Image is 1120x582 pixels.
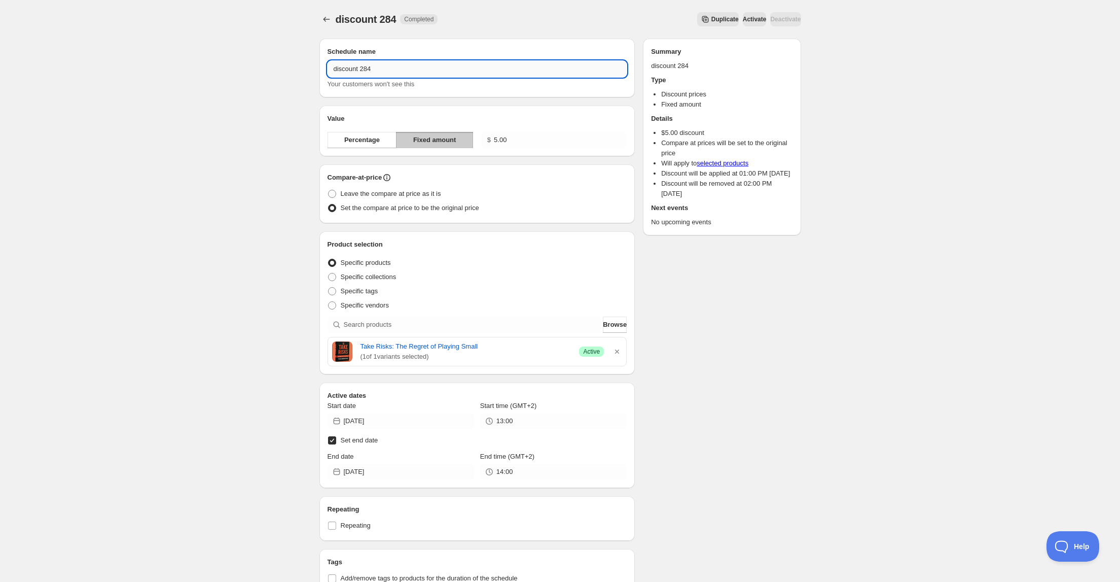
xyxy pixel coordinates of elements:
[480,402,537,409] span: Start time (GMT+2)
[341,204,479,212] span: Set the compare at price to be the original price
[651,203,792,213] h2: Next events
[603,320,627,330] span: Browse
[487,136,491,144] span: $
[328,114,627,124] h2: Value
[341,190,441,197] span: Leave the compare at price as it is
[711,15,739,23] span: Duplicate
[1046,531,1100,562] iframe: Toggle Customer Support
[651,61,792,71] p: discount 284
[651,47,792,57] h2: Summary
[336,14,396,25] span: discount 284
[603,317,627,333] button: Browse
[328,504,627,515] h2: Repeating
[651,217,792,227] p: No upcoming events
[651,114,792,124] h2: Details
[341,436,378,444] span: Set end date
[328,80,415,88] span: Your customers won't see this
[328,47,627,57] h2: Schedule name
[328,239,627,250] h2: Product selection
[328,173,382,183] h2: Compare-at-price
[319,12,334,26] button: Schedules
[360,352,571,362] span: ( 1 of 1 variants selected)
[743,15,767,23] span: Activate
[328,453,354,460] span: End date
[583,348,600,356] span: Active
[332,341,352,362] img: Cover image of Take Risks: The Regret of Playing Small by Tyler Andrew Cole - published by Grow T...
[661,99,792,110] li: Fixed amount
[743,12,767,26] button: Activate
[404,15,433,23] span: Completed
[328,132,397,148] button: Percentage
[697,159,748,167] a: selected products
[344,317,601,333] input: Search products
[360,341,571,352] a: Take Risks: The Regret of Playing Small
[413,135,456,145] span: Fixed amount
[341,301,389,309] span: Specific vendors
[661,138,792,158] li: Compare at prices will be set to the original price
[341,259,391,266] span: Specific products
[661,179,792,199] li: Discount will be removed at 02:00 PM [DATE]
[396,132,473,148] button: Fixed amount
[328,391,627,401] h2: Active dates
[328,557,627,567] h2: Tags
[480,453,534,460] span: End time (GMT+2)
[661,158,792,168] li: Will apply to
[341,273,396,281] span: Specific collections
[651,75,792,85] h2: Type
[661,89,792,99] li: Discount prices
[697,12,739,26] button: Secondary action label
[341,287,378,295] span: Specific tags
[341,522,371,529] span: Repeating
[341,574,518,582] span: Add/remove tags to products for the duration of the schedule
[661,128,792,138] li: $ 5.00 discount
[328,402,356,409] span: Start date
[661,168,792,179] li: Discount will be applied at 01:00 PM [DATE]
[344,135,380,145] span: Percentage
